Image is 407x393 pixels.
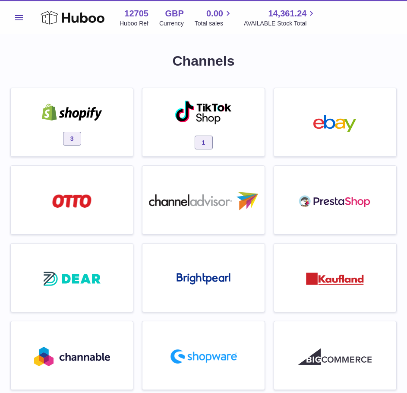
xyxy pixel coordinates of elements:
[174,100,233,125] img: roseta-tiktokshop
[298,193,372,210] img: roseta-prestashop
[147,326,260,385] a: roseta-shopware
[278,326,392,385] a: roseta-bigcommerce
[63,132,81,146] span: 3
[165,8,183,19] strong: GBP
[147,248,260,307] a: roseta-brightpearl
[244,8,317,28] a: 14,361.24 AVAILABLE Stock Total
[268,8,306,19] span: 14,361.24
[15,248,129,307] a: roseta-dear
[124,8,148,19] strong: 12705
[10,52,397,70] h1: Channels
[52,194,91,208] img: roseta-otto
[159,19,184,28] div: Currency
[35,104,109,121] img: shopify
[278,170,392,230] a: roseta-prestashop
[298,115,372,132] img: ebay
[195,8,233,28] a: 0.00 Total sales
[177,273,230,285] img: roseta-brightpearl
[15,92,129,152] a: shopify 3
[120,19,148,28] div: Huboo Ref
[244,19,317,28] span: AVAILABLE Stock Total
[195,19,233,28] span: Total sales
[149,192,258,210] img: roseta-channel-advisor
[15,326,129,385] a: roseta-channable
[306,273,364,285] img: roseta-kaufland
[278,92,392,152] a: ebay
[15,170,129,230] a: roseta-otto
[278,248,392,307] a: roseta-kaufland
[195,136,213,149] span: 1
[147,170,260,230] a: roseta-channel-advisor
[41,269,103,288] img: roseta-dear
[206,8,223,19] span: 0.00
[34,347,110,366] img: roseta-channable
[167,346,240,367] img: roseta-shopware
[147,92,260,152] a: roseta-tiktokshop 1
[298,348,372,365] img: roseta-bigcommerce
